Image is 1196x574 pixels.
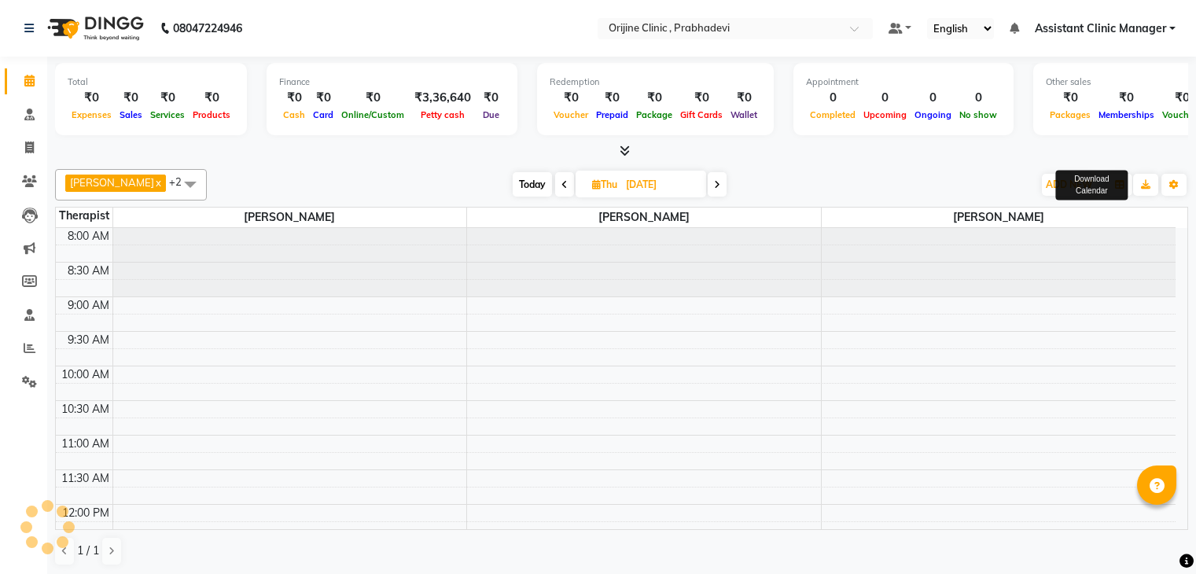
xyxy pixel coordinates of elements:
[279,89,309,107] div: ₹0
[189,109,234,120] span: Products
[279,75,505,89] div: Finance
[632,109,676,120] span: Package
[68,89,116,107] div: ₹0
[189,89,234,107] div: ₹0
[806,109,859,120] span: Completed
[955,89,1001,107] div: 0
[822,208,1176,227] span: [PERSON_NAME]
[59,505,112,521] div: 12:00 PM
[550,109,592,120] span: Voucher
[68,75,234,89] div: Total
[309,109,337,120] span: Card
[632,89,676,107] div: ₹0
[806,89,859,107] div: 0
[70,176,154,189] span: [PERSON_NAME]
[1046,109,1095,120] span: Packages
[1095,89,1158,107] div: ₹0
[955,109,1001,120] span: No show
[64,263,112,279] div: 8:30 AM
[58,436,112,452] div: 11:00 AM
[588,178,621,190] span: Thu
[1046,178,1092,190] span: ADD NEW
[279,109,309,120] span: Cash
[337,109,408,120] span: Online/Custom
[806,75,1001,89] div: Appointment
[727,109,761,120] span: Wallet
[1042,174,1096,196] button: ADD NEW
[113,208,467,227] span: [PERSON_NAME]
[550,75,761,89] div: Redemption
[56,208,112,224] div: Therapist
[479,109,503,120] span: Due
[64,228,112,245] div: 8:00 AM
[1056,170,1128,200] div: Download Calendar
[1035,20,1166,37] span: Assistant Clinic Manager
[68,109,116,120] span: Expenses
[676,109,727,120] span: Gift Cards
[337,89,408,107] div: ₹0
[911,89,955,107] div: 0
[621,173,700,197] input: 2025-09-04
[116,109,146,120] span: Sales
[309,89,337,107] div: ₹0
[592,89,632,107] div: ₹0
[154,176,161,189] a: x
[859,109,911,120] span: Upcoming
[408,89,477,107] div: ₹3,36,640
[146,89,189,107] div: ₹0
[173,6,242,50] b: 08047224946
[676,89,727,107] div: ₹0
[146,109,189,120] span: Services
[64,297,112,314] div: 9:00 AM
[169,175,193,188] span: +2
[64,332,112,348] div: 9:30 AM
[477,89,505,107] div: ₹0
[1130,511,1180,558] iframe: chat widget
[1046,89,1095,107] div: ₹0
[77,543,99,559] span: 1 / 1
[592,109,632,120] span: Prepaid
[58,366,112,383] div: 10:00 AM
[116,89,146,107] div: ₹0
[1095,109,1158,120] span: Memberships
[727,89,761,107] div: ₹0
[467,208,821,227] span: [PERSON_NAME]
[513,172,552,197] span: Today
[859,89,911,107] div: 0
[550,89,592,107] div: ₹0
[40,6,148,50] img: logo
[417,109,469,120] span: Petty cash
[58,401,112,418] div: 10:30 AM
[911,109,955,120] span: Ongoing
[58,470,112,487] div: 11:30 AM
